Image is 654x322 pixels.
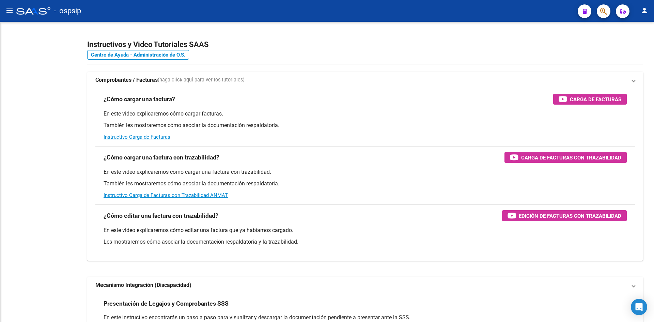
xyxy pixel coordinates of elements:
[104,227,627,234] p: En este video explicaremos cómo editar una factura que ya habíamos cargado.
[504,152,627,163] button: Carga de Facturas con Trazabilidad
[553,94,627,105] button: Carga de Facturas
[95,281,191,289] strong: Mecanismo Integración (Discapacidad)
[104,122,627,129] p: También les mostraremos cómo asociar la documentación respaldatoria.
[570,95,621,104] span: Carga de Facturas
[104,153,219,162] h3: ¿Cómo cargar una factura con trazabilidad?
[87,38,643,51] h2: Instructivos y Video Tutoriales SAAS
[104,110,627,118] p: En este video explicaremos cómo cargar facturas.
[631,299,647,315] div: Open Intercom Messenger
[104,134,170,140] a: Instructivo Carga de Facturas
[521,153,621,162] span: Carga de Facturas con Trazabilidad
[104,180,627,187] p: También les mostraremos cómo asociar la documentación respaldatoria.
[87,277,643,293] mat-expansion-panel-header: Mecanismo Integración (Discapacidad)
[104,192,228,198] a: Instructivo Carga de Facturas con Trazabilidad ANMAT
[5,6,14,15] mat-icon: menu
[87,50,189,60] a: Centro de Ayuda - Administración de O.S.
[158,76,245,84] span: (haga click aquí para ver los tutoriales)
[640,6,649,15] mat-icon: person
[87,88,643,261] div: Comprobantes / Facturas(haga click aquí para ver los tutoriales)
[519,212,621,220] span: Edición de Facturas con Trazabilidad
[104,238,627,246] p: Les mostraremos cómo asociar la documentación respaldatoria y la trazabilidad.
[104,314,627,321] p: En este instructivo encontrarás un paso a paso para visualizar y descargar la documentación pendi...
[104,211,218,220] h3: ¿Cómo editar una factura con trazabilidad?
[104,168,627,176] p: En este video explicaremos cómo cargar una factura con trazabilidad.
[104,94,175,104] h3: ¿Cómo cargar una factura?
[502,210,627,221] button: Edición de Facturas con Trazabilidad
[95,76,158,84] strong: Comprobantes / Facturas
[87,72,643,88] mat-expansion-panel-header: Comprobantes / Facturas(haga click aquí para ver los tutoriales)
[104,299,229,308] h3: Presentación de Legajos y Comprobantes SSS
[54,3,81,18] span: - ospsip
